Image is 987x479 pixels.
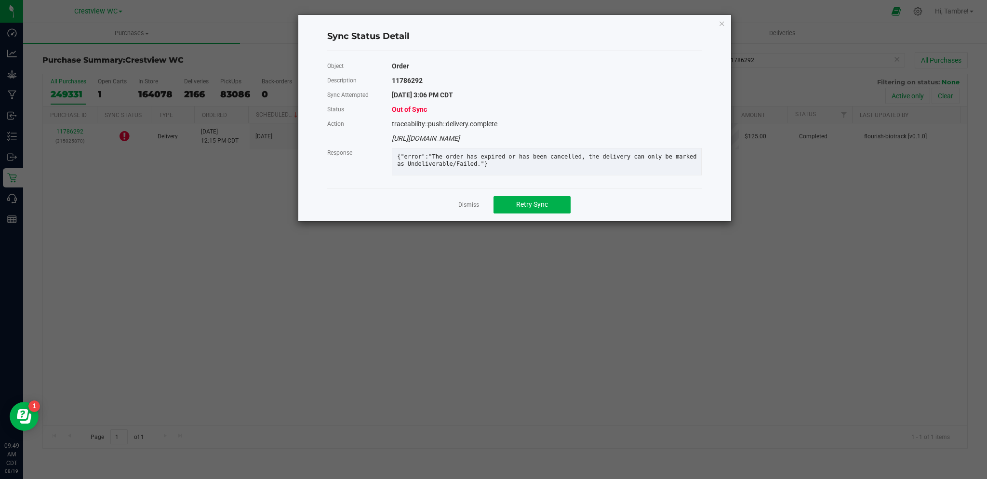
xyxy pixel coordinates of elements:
div: Description [320,73,385,88]
span: Retry Sync [516,200,548,208]
div: Response [320,146,385,160]
a: Dismiss [458,201,479,209]
div: 11786292 [385,73,709,88]
iframe: Resource center [10,402,39,431]
h4: Sync Status Detail [327,30,702,43]
div: Action [320,117,385,131]
div: Order [385,59,709,73]
div: [DATE] 3:06 PM CDT [385,88,709,102]
button: Retry Sync [493,196,571,213]
div: Sync Attempted [320,88,385,102]
button: Close [719,17,725,29]
div: traceability::push::delivery.complete [385,117,709,131]
div: {"error":"The order has expired or has been cancelled, the delivery can only be marked as Undeliv... [390,153,704,168]
div: Object [320,59,385,73]
span: Out of Sync [392,106,427,113]
div: Status [320,102,385,117]
div: [URL][DOMAIN_NAME] [385,131,709,146]
iframe: Resource center unread badge [28,400,40,412]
